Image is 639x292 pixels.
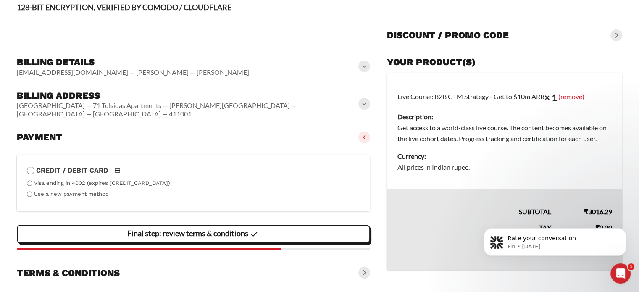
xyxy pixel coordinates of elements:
[397,162,612,173] dd: All prices in Indian rupee.
[558,92,584,100] a: (remove)
[610,263,631,284] iframe: Intercom live chat
[17,56,249,68] h3: Billing details
[544,92,557,103] strong: × 1
[27,167,34,174] input: Credit / Debit CardCredit / Debit Card
[387,217,561,233] th: Tax
[17,101,360,118] vaadin-horizontal-layout: [GEOGRAPHIC_DATA] — 71 Tulsidas Apartments — [PERSON_NAME][GEOGRAPHIC_DATA] — [GEOGRAPHIC_DATA] —...
[387,73,622,190] td: Live Course: B2B GTM Strategy - Get to $10m ARR
[628,263,634,270] span: 1
[387,233,561,270] th: Total
[34,180,170,186] label: Visa ending in 4002 (expires [CREDIT_CARD_DATA])
[397,151,612,162] dt: Currency:
[17,3,231,12] strong: 128-BIT ENCRYPTION, VERIFIED BY COMODO / CLOUDFLARE
[584,208,588,216] span: ₹
[27,165,360,176] label: Credit / Debit Card
[17,90,360,102] h3: Billing address
[17,225,370,243] vaadin-button: Final step: review terms & conditions
[110,166,125,176] img: Credit / Debit Card
[387,29,509,41] h3: Discount / promo code
[17,267,120,279] h3: Terms & conditions
[584,208,612,216] bdi: 3016.29
[397,122,612,144] dd: Get access to a world-class live course. The content becomes available on the live cohort dates. ...
[387,189,561,217] th: Subtotal
[17,132,62,143] h3: Payment
[34,191,109,197] label: Use a new payment method
[17,68,249,76] vaadin-horizontal-layout: [EMAIL_ADDRESS][DOMAIN_NAME] — [PERSON_NAME] — [PERSON_NAME]
[397,111,612,122] dt: Description:
[471,210,639,269] iframe: Intercom notifications message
